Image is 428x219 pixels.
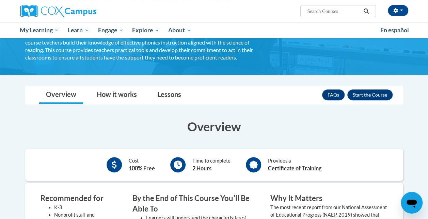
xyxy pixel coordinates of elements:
a: Explore [128,22,164,38]
button: Account Settings [388,5,408,16]
a: How it works [90,86,144,104]
img: Cox Campus [20,5,96,17]
a: About [164,22,196,38]
a: FAQs [322,89,345,100]
h3: Why It Matters [270,193,388,204]
h3: By the End of This Course Youʹll Be Able To [132,193,250,214]
button: Enroll [347,89,393,100]
a: My Learning [16,22,64,38]
b: Certificate of Training [268,165,321,171]
b: 100% Free [129,165,155,171]
span: Explore [132,26,159,34]
a: Lessons [150,86,188,104]
span: Engage [98,26,124,34]
a: Cox Campus [20,5,143,17]
span: My Learning [20,26,59,34]
button: Search [361,7,371,15]
span: Learn [68,26,89,34]
div: Cost [129,157,155,172]
div: Developed with expert contributor, Dr. [PERSON_NAME], Reading Teacher's Top Ten Tools. In this co... [25,31,260,61]
h3: Recommended for [41,193,112,204]
h3: Overview [25,118,403,135]
span: About [168,26,191,34]
li: K-3 [54,204,112,211]
div: Main menu [15,22,413,38]
a: Overview [39,86,83,104]
span: En español [380,27,409,34]
div: Time to complete [192,157,231,172]
a: Learn [63,22,94,38]
a: En español [376,23,413,37]
input: Search Courses [306,7,361,15]
iframe: Button to launch messaging window [401,192,423,214]
a: Engage [94,22,128,38]
b: 2 Hours [192,165,211,171]
div: Provides a [268,157,321,172]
